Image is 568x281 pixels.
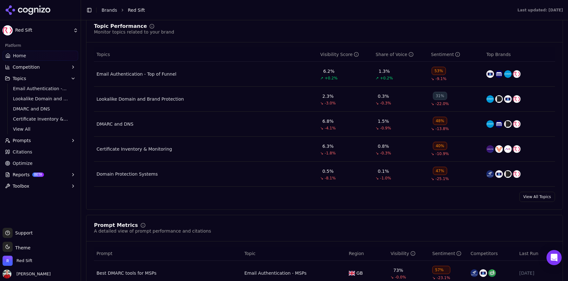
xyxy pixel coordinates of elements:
[325,126,336,131] span: -4.1%
[13,172,30,178] span: Reports
[431,176,434,181] span: ↘
[325,76,338,81] span: +0.2%
[97,171,158,177] a: Domain Protection Systems
[379,68,390,74] div: 1.3%
[433,142,447,150] div: 40%
[378,143,389,149] div: 0.8%
[3,135,78,146] button: Prompts
[484,47,555,62] th: Top Brands
[486,51,511,58] span: Top Brands
[378,93,389,99] div: 0.3%
[376,176,379,181] span: ↘
[320,76,323,81] span: ↗
[504,70,512,78] img: proofpoint
[432,266,450,274] div: 57%
[242,247,346,261] th: Topic
[495,95,503,103] img: powerdmarc
[13,245,30,250] span: Theme
[486,120,494,128] img: proofpoint
[437,275,450,280] span: -23.1%
[495,170,503,178] img: valimail
[32,172,44,177] span: BETA
[16,258,32,264] span: Red Sift
[97,250,112,257] span: Prompt
[97,121,134,127] a: DMARC and DNS
[432,250,461,257] div: Sentiment
[513,120,521,128] img: red sift
[10,115,71,123] a: Certificate Inventory & Monitoring
[320,151,323,156] span: ↘
[479,269,487,277] img: valimail
[97,270,239,276] div: Best DMARC tools for MSPs
[244,250,255,257] span: Topic
[380,151,391,156] span: -0.3%
[13,149,32,155] span: Citations
[320,101,323,106] span: ↘
[97,146,172,152] div: Certificate Inventory & Monitoring
[433,92,447,100] div: 31%
[517,8,563,13] div: Last updated: [DATE]
[13,75,26,82] span: Topics
[433,117,447,125] div: 48%
[94,247,242,261] th: Prompt
[94,47,555,187] div: Data table
[13,106,68,112] span: DMARC and DNS
[378,118,389,124] div: 1.5%
[13,230,33,236] span: Support
[495,120,503,128] img: mimecast
[517,247,555,261] th: Last Run
[3,51,78,61] a: Home
[488,269,496,277] img: dmarcian
[14,271,51,277] span: [PERSON_NAME]
[431,151,434,156] span: ↘
[519,192,555,202] a: View All Topics
[346,247,388,261] th: Region
[435,151,449,156] span: -10.9%
[97,71,176,77] a: Email Authentication - Top of Funnel
[486,170,494,178] img: easydmarc
[486,95,494,103] img: proofpoint
[495,145,503,153] img: venafi
[94,29,174,35] div: Monitor topics related to your brand
[376,51,414,58] div: Share of Voice
[435,76,446,81] span: -9.1%
[431,76,434,81] span: ↘
[3,158,78,168] a: Optimize
[380,126,391,131] span: -0.9%
[102,7,505,13] nav: breadcrumb
[376,126,379,131] span: ↘
[432,275,435,280] span: ↘
[431,126,434,131] span: ↘
[431,101,434,106] span: ↘
[378,168,389,174] div: 0.1%
[432,67,446,75] div: 53%
[486,70,494,78] img: valimail
[504,120,512,128] img: powerdmarc
[13,126,68,132] span: View All
[320,51,359,58] div: Visibility Score
[325,151,336,156] span: -1.8%
[513,145,521,153] img: red sift
[349,271,355,276] img: GB flag
[3,256,32,266] button: Open organization switcher
[519,250,538,257] span: Last Run
[373,47,428,62] th: shareOfVoice
[10,94,71,103] a: Lookalike Domain and Brand Protection
[435,101,449,106] span: -22.0%
[94,47,318,62] th: Topics
[380,76,393,81] span: +0.2%
[546,250,562,265] div: Open Intercom Messenger
[320,126,323,131] span: ↘
[495,70,503,78] img: mimecast
[13,183,29,189] span: Toolbox
[320,176,323,181] span: ↘
[468,247,517,261] th: Competitors
[10,84,71,93] a: Email Authentication - Top of Funnel
[433,167,447,175] div: 47%
[244,270,306,276] a: Email Authentication - MSPs
[504,145,512,153] img: appviewx
[13,64,40,70] span: Competition
[388,247,430,261] th: brandMentionRate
